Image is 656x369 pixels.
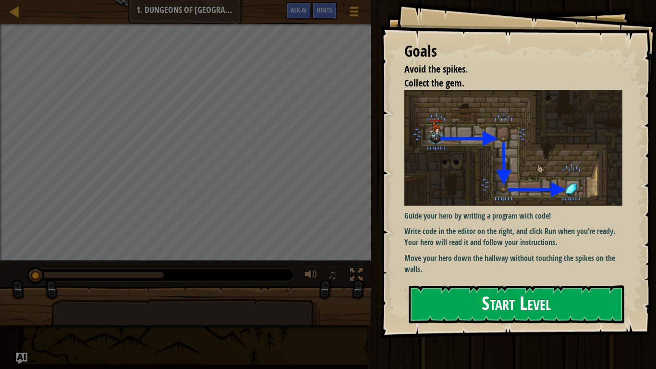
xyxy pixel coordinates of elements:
[302,266,321,286] button: Adjust volume
[404,76,464,89] span: Collect the gem.
[16,353,27,364] button: Ask AI
[347,266,366,286] button: Toggle fullscreen
[342,2,366,25] button: Show game menu
[409,285,624,323] button: Start Level
[404,210,630,221] p: Guide your hero by writing a program with code!
[316,5,332,14] span: Hints
[286,2,312,20] button: Ask AI
[291,5,307,14] span: Ask AI
[392,62,620,76] li: Avoid the spikes.
[404,40,622,62] div: Goals
[328,268,337,282] span: ♫
[404,90,630,205] img: Dungeons of kithgard
[392,76,620,90] li: Collect the gem.
[326,266,342,286] button: ♫
[404,253,630,275] p: Move your hero down the hallway without touching the spikes on the walls.
[404,226,630,248] p: Write code in the editor on the right, and click Run when you’re ready. Your hero will read it an...
[404,62,468,75] span: Avoid the spikes.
